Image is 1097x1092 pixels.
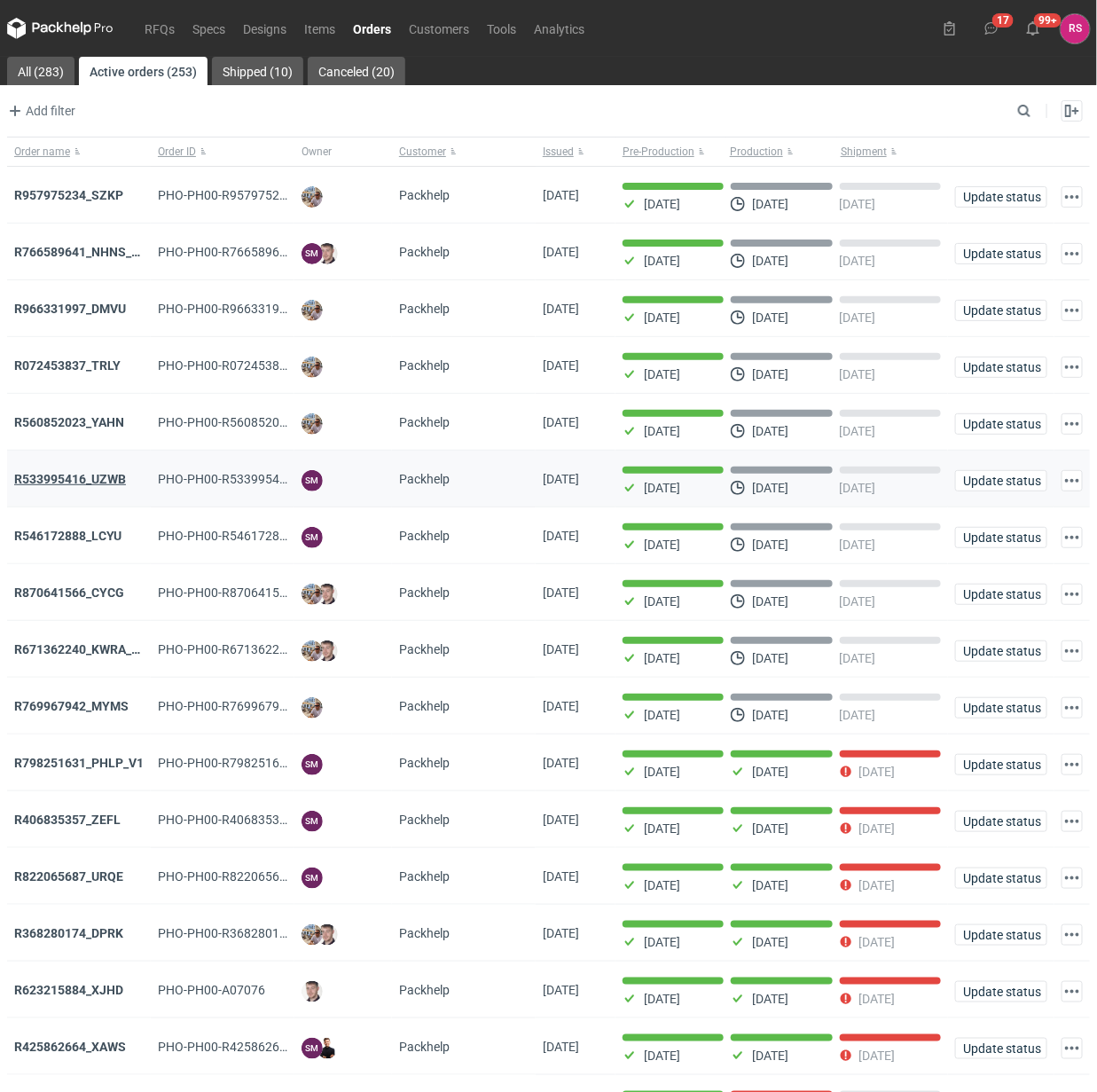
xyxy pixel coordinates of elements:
[752,594,788,609] p: [DATE]
[478,18,525,39] a: Tools
[543,983,579,997] span: 05/08/2025
[317,1038,338,1059] img: Tomasz Kubiak
[14,813,121,827] a: R406835357_ZEFL
[302,243,323,264] figcaption: SM
[14,358,121,373] strong: R072453837_TRLY
[151,137,294,166] button: Order ID
[840,310,876,325] p: [DATE]
[752,1049,788,1063] p: [DATE]
[1014,100,1070,122] input: Search
[963,758,1039,771] span: Update status
[752,254,788,268] p: [DATE]
[543,302,579,316] span: 04/09/2025
[963,1042,1039,1055] span: Update status
[14,585,124,600] strong: R870641566_CYCG
[14,529,121,543] strong: R546172888_LCYU
[726,137,837,166] button: Production
[158,756,351,770] span: PHO-PH00-R798251631_PHLP_V1
[1062,584,1083,605] button: Actions
[1062,754,1083,775] button: Actions
[752,935,788,949] p: [DATE]
[525,18,593,39] a: Analytics
[955,357,1047,378] button: Update status
[14,756,144,770] a: R798251631_PHLP_V1
[399,813,450,827] span: Packhelp
[4,100,75,122] span: Add filter
[14,145,70,159] span: Order name
[963,929,1039,941] span: Update status
[399,302,450,316] span: Packhelp
[399,926,450,940] span: Packhelp
[14,188,123,202] a: R957975234_SZKP
[543,188,579,202] span: 09/09/2025
[79,57,208,85] a: Active orders (253)
[302,300,323,321] img: Michał Palasek
[543,869,579,884] span: 08/08/2025
[752,878,788,892] p: [DATE]
[644,424,680,438] p: [DATE]
[644,197,680,211] p: [DATE]
[963,588,1039,601] span: Update status
[158,926,331,940] span: PHO-PH00-R368280174_DPRK
[14,472,126,486] strong: R533995416_UZWB
[317,640,338,662] img: Maciej Sikora
[158,302,333,316] span: PHO-PH00-R966331997_DMVU
[963,361,1039,373] span: Update status
[212,57,303,85] a: Shipped (10)
[399,529,450,543] span: Packhelp
[399,188,450,202] span: Packhelp
[955,527,1047,548] button: Update status
[963,304,1039,317] span: Update status
[400,18,478,39] a: Customers
[302,413,323,435] img: Michał Palasek
[859,765,896,779] p: [DATE]
[840,651,876,665] p: [DATE]
[158,869,331,884] span: PHO-PH00-R822065687_URQE
[302,470,323,491] figcaption: SM
[644,538,680,552] p: [DATE]
[543,245,579,259] span: 04/09/2025
[14,302,126,316] a: R966331997_DMVU
[1062,527,1083,548] button: Actions
[963,645,1039,657] span: Update status
[399,1040,450,1054] span: Packhelp
[1062,868,1083,889] button: Actions
[543,415,579,429] span: 02/09/2025
[1062,243,1083,264] button: Actions
[644,821,680,836] p: [DATE]
[841,145,887,159] span: Shipment
[730,145,783,159] span: Production
[14,983,123,997] strong: R623215884_XJHD
[7,18,114,39] svg: Packhelp Pro
[752,310,788,325] p: [DATE]
[859,992,896,1006] p: [DATE]
[1062,186,1083,208] button: Actions
[752,992,788,1006] p: [DATE]
[963,475,1039,487] span: Update status
[543,472,579,486] span: 02/09/2025
[543,642,579,656] span: 25/08/2025
[644,310,680,325] p: [DATE]
[644,254,680,268] p: [DATE]
[158,472,333,486] span: PHO-PH00-R533995416_UZWB
[536,137,615,166] button: Issued
[840,481,876,495] p: [DATE]
[859,1049,896,1063] p: [DATE]
[615,137,726,166] button: Pre-Production
[644,878,680,892] p: [DATE]
[543,813,579,827] span: 18/08/2025
[644,765,680,779] p: [DATE]
[1061,14,1090,43] button: RS
[840,254,876,268] p: [DATE]
[752,367,788,381] p: [DATE]
[14,699,129,713] strong: R769967942_MYMS
[963,247,1039,260] span: Update status
[302,145,332,159] span: Owner
[317,924,338,946] img: Maciej Sikora
[302,924,323,946] img: Michał Palasek
[302,811,323,832] figcaption: SM
[302,584,323,605] img: Michał Palasek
